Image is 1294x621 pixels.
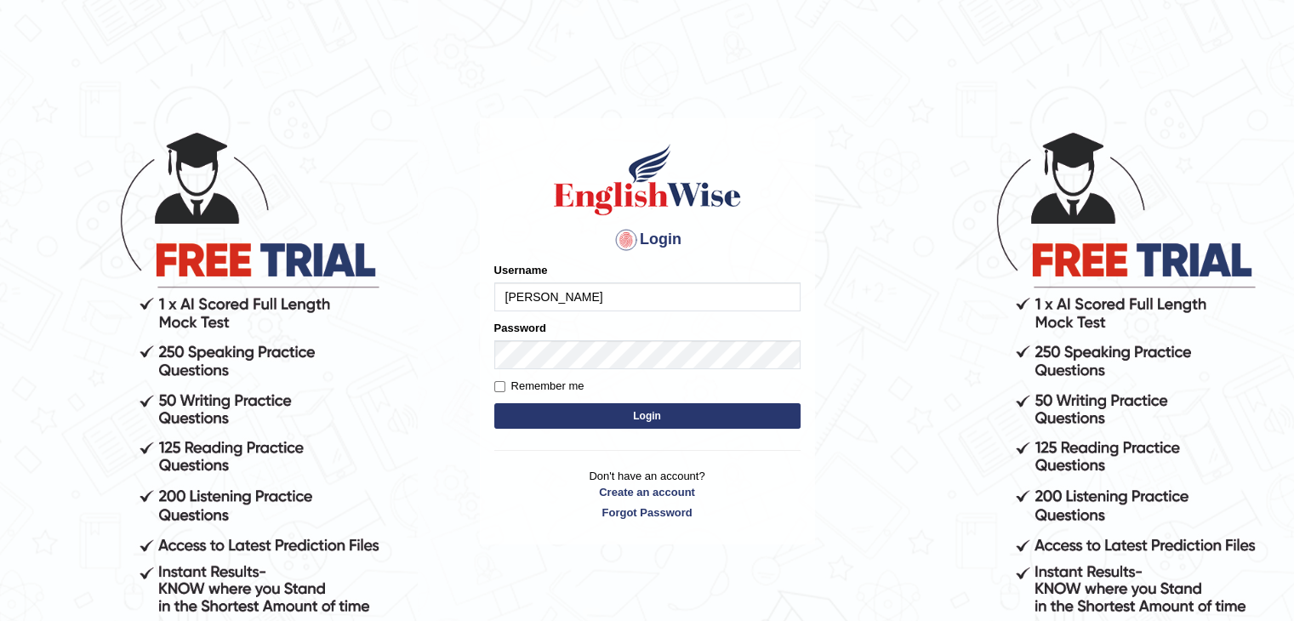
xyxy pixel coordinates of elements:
button: Login [494,403,801,429]
label: Username [494,262,548,278]
a: Forgot Password [494,504,801,521]
a: Create an account [494,484,801,500]
p: Don't have an account? [494,468,801,521]
h4: Login [494,226,801,254]
label: Remember me [494,378,584,395]
input: Remember me [494,381,505,392]
label: Password [494,320,546,336]
img: Logo of English Wise sign in for intelligent practice with AI [550,141,744,218]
